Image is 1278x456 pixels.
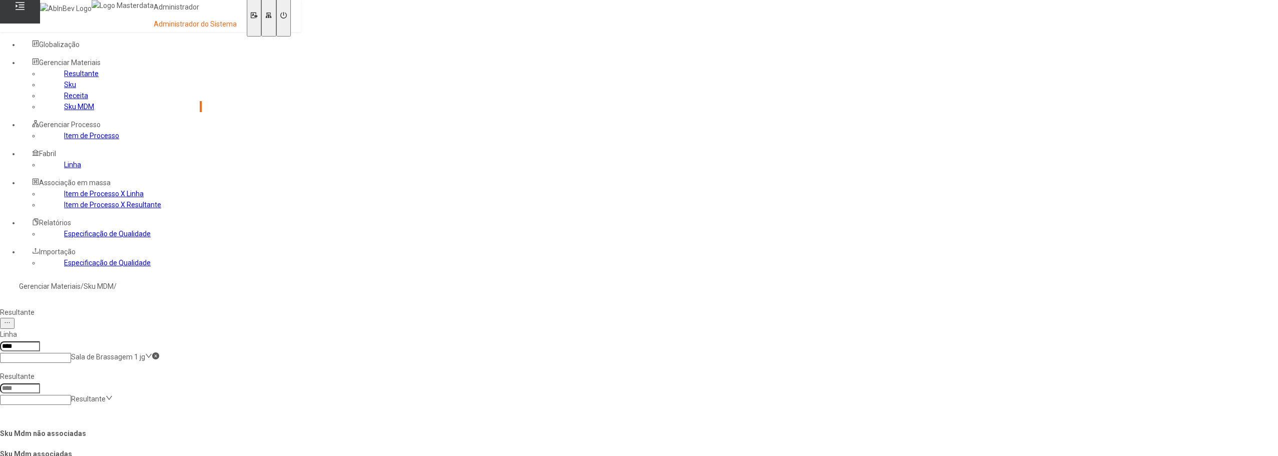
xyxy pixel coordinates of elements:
a: Item de Processo X Resultante [64,201,161,209]
span: Relatórios [39,219,71,227]
a: Gerenciar Materiais [19,282,81,290]
span: Gerenciar Processo [39,121,101,129]
p: Administrador do Sistema [154,20,237,30]
span: Importação [39,248,76,256]
nz-breadcrumb-separator: / [114,282,117,290]
a: Sku MDM [64,103,94,111]
span: Associação em massa [39,179,111,187]
img: AbInBev Logo [40,3,92,14]
nz-select-item: Sala de Brassagem 1 jg [71,353,145,361]
a: Receita [64,92,88,100]
span: Fabril [39,150,56,158]
nz-breadcrumb-separator: / [81,282,84,290]
nz-select-placeholder: Resultante [71,395,106,403]
a: Resultante [64,70,99,78]
a: Especificação de Qualidade [64,230,151,238]
span: Gerenciar Materiais [39,59,101,67]
span: Globalização [39,41,80,49]
a: Linha [64,161,81,169]
a: Item de Processo X Linha [64,190,144,198]
p: Administrador [154,3,237,13]
a: Especificação de Qualidade [64,259,151,267]
a: Item de Processo [64,132,119,140]
a: Sku [64,81,76,89]
a: Sku MDM [84,282,114,290]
